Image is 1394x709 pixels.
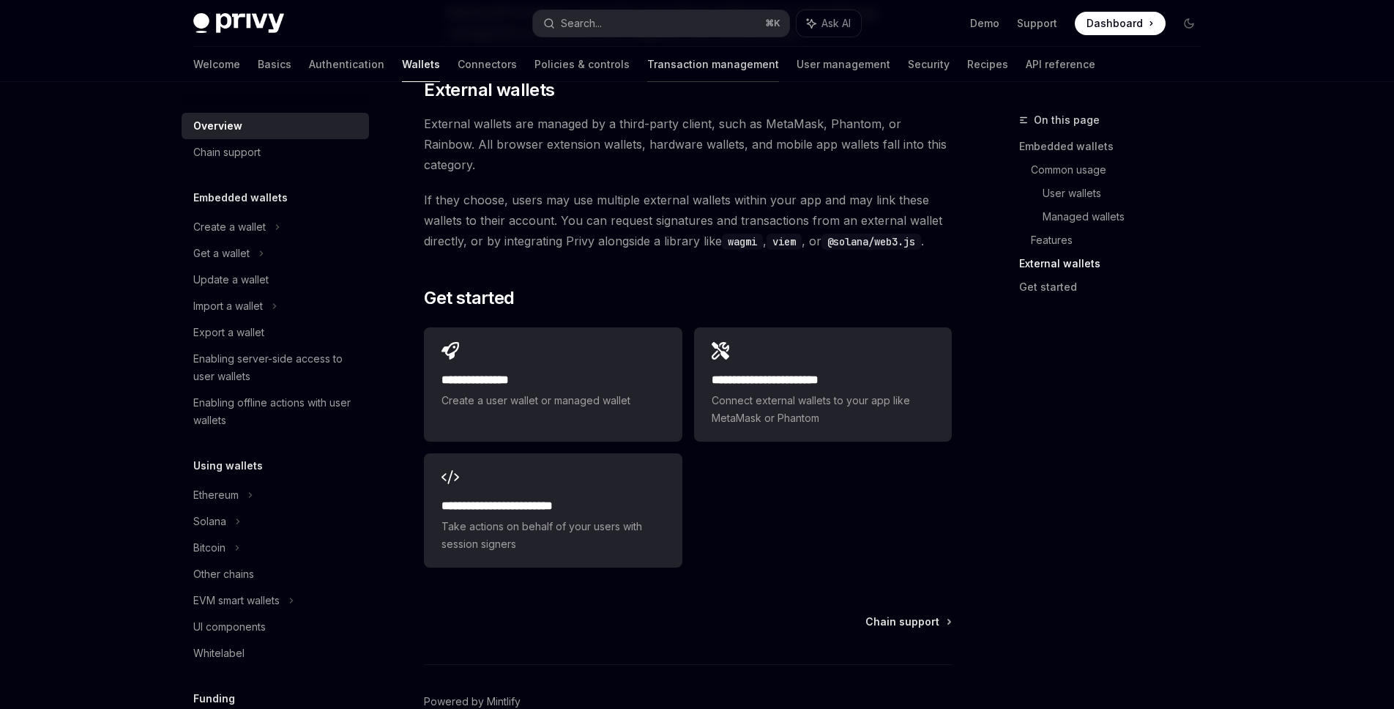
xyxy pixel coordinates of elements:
button: Ask AI [797,10,861,37]
a: Welcome [193,47,240,82]
a: Get started [1019,275,1212,299]
span: ⌘ K [765,18,780,29]
div: Enabling server-side access to user wallets [193,350,360,385]
a: API reference [1026,47,1095,82]
a: User management [797,47,890,82]
span: Ask AI [821,16,851,31]
a: Export a wallet [182,319,369,346]
div: Ethereum [193,486,239,504]
button: Toggle dark mode [1177,12,1201,35]
a: Support [1017,16,1057,31]
a: Chain support [182,139,369,166]
span: External wallets [424,78,554,102]
a: Powered by Mintlify [424,694,521,709]
h5: Embedded wallets [193,189,288,207]
div: Solana [193,513,226,530]
a: Connectors [458,47,517,82]
a: Other chains [182,561,369,587]
span: Get started [424,286,514,310]
a: Update a wallet [182,267,369,293]
a: Embedded wallets [1019,135,1212,158]
div: UI components [193,618,266,636]
div: Import a wallet [193,297,263,315]
span: Dashboard [1086,16,1143,31]
a: Features [1031,229,1212,252]
code: viem [767,234,802,250]
div: Search... [561,15,602,32]
span: Take actions on behalf of your users with session signers [441,518,664,553]
div: Other chains [193,565,254,583]
a: Basics [258,47,291,82]
span: External wallets are managed by a third-party client, such as MetaMask, Phantom, or Rainbow. All ... [424,114,952,175]
div: Get a wallet [193,245,250,262]
a: Recipes [967,47,1008,82]
div: EVM smart wallets [193,592,280,609]
a: Overview [182,113,369,139]
a: UI components [182,614,369,640]
code: wagmi [722,234,763,250]
a: Common usage [1031,158,1212,182]
a: Demo [970,16,999,31]
a: Managed wallets [1043,205,1212,229]
a: Wallets [402,47,440,82]
a: Policies & controls [534,47,630,82]
span: If they choose, users may use multiple external wallets within your app and may link these wallet... [424,190,952,251]
button: Search...⌘K [533,10,789,37]
a: Dashboard [1075,12,1166,35]
a: Authentication [309,47,384,82]
img: dark logo [193,13,284,34]
div: Enabling offline actions with user wallets [193,394,360,429]
span: Create a user wallet or managed wallet [441,392,664,409]
div: Create a wallet [193,218,266,236]
div: Chain support [193,144,261,161]
a: Enabling server-side access to user wallets [182,346,369,390]
a: Whitelabel [182,640,369,667]
span: On this page [1034,111,1100,129]
h5: Using wallets [193,457,263,475]
div: Update a wallet [193,271,269,289]
a: External wallets [1019,252,1212,275]
a: Transaction management [647,47,779,82]
a: Security [908,47,950,82]
div: Export a wallet [193,324,264,341]
span: Connect external wallets to your app like MetaMask or Phantom [712,392,934,427]
h5: Funding [193,690,235,708]
span: Chain support [865,615,939,629]
a: Enabling offline actions with user wallets [182,390,369,434]
div: Bitcoin [193,539,225,557]
div: Whitelabel [193,645,245,662]
code: @solana/web3.js [821,234,921,250]
div: Overview [193,117,242,135]
a: User wallets [1043,182,1212,205]
a: Chain support [865,615,950,629]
